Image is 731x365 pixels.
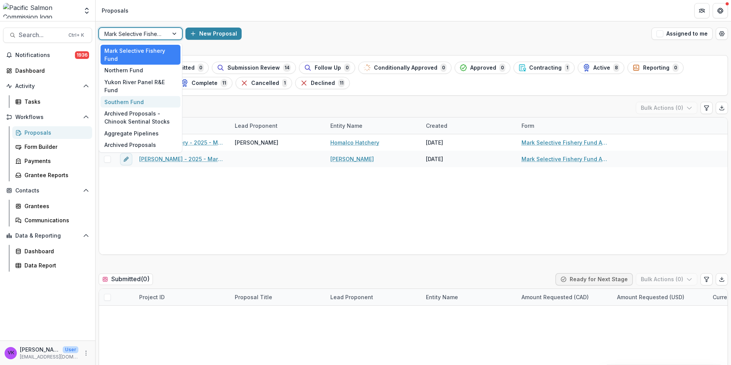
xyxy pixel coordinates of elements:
a: Homalco Hatchery - 2025 - Mark Selective Fishery Fund Application 2025 [139,139,226,147]
span: Cancelled [251,80,279,86]
h2: Submitted ( 0 ) [99,274,153,285]
a: Grantees [12,200,92,212]
div: Proposal Title [230,289,326,305]
div: Project ID [135,289,230,305]
div: Entity Name [421,289,517,305]
div: Aggregate Pipelines [101,127,180,139]
nav: breadcrumb [99,5,132,16]
span: Complete [192,80,218,86]
span: Search... [19,31,64,39]
span: Notifications [15,52,75,59]
a: [PERSON_NAME] [330,155,374,163]
button: Notifications1936 [3,49,92,61]
span: 11 [338,79,345,87]
span: Reporting [643,65,669,71]
span: Follow Up [315,65,341,71]
a: Dashboard [12,245,92,257]
button: Conditionally Approved0 [358,62,452,74]
span: Approved [470,65,496,71]
button: Submission Review14 [212,62,296,74]
div: Dashboard [15,67,86,75]
span: 1 [282,79,287,87]
button: Bulk Actions (0) [636,273,697,285]
a: Grantee Reports [12,169,92,181]
button: Open Activity [3,80,92,92]
button: Contracting1 [513,62,575,74]
a: Homalco Hatchery [330,139,379,147]
button: Edit table settings [700,102,713,114]
a: Proposals [12,126,92,139]
div: Dashboard [24,247,86,255]
div: Proposals [24,129,86,137]
div: Lead Proponent [230,122,282,130]
button: Declined11 [295,77,350,89]
div: Form [517,117,612,134]
span: Active [593,65,610,71]
button: Export table data [716,102,728,114]
div: Proposal Title [135,117,230,134]
div: Tasks [24,98,86,106]
div: Lead Proponent [326,289,421,305]
a: Dashboard [3,64,92,77]
div: Ctrl + K [67,31,86,39]
a: Mark Selective Fishery Fund Application 2025 [521,155,608,163]
button: Ready for Next Stage [556,273,633,285]
div: Archived Proposals [101,139,180,151]
div: Amount Requested (CAD) [517,289,612,305]
div: Proposal Title [230,293,277,301]
button: edit [120,153,132,165]
div: Northern Fund [101,65,180,77]
a: Data Report [12,259,92,272]
span: 14 [283,64,291,72]
div: Lead Proponent [230,117,326,134]
span: 0 [344,64,350,72]
button: Active8 [578,62,624,74]
div: Amount Requested (USD) [612,289,708,305]
div: Entity Name [326,117,421,134]
button: Open entity switcher [81,3,92,18]
button: Open Contacts [3,184,92,197]
div: Form Builder [24,143,86,151]
div: [DATE] [426,155,443,163]
div: Archived Proposals - Chinook Sentinal Stocks [101,108,180,127]
button: Open Data & Reporting [3,230,92,242]
div: Proposals [102,7,128,15]
button: Approved0 [455,62,510,74]
div: Form [517,122,539,130]
button: Follow Up0 [299,62,355,74]
div: Lead Proponent [326,293,378,301]
span: [PERSON_NAME] [235,139,278,147]
span: 0 [198,64,204,72]
a: Communications [12,214,92,226]
button: More [81,349,91,358]
span: 1 [565,64,570,72]
button: Bulk Actions (0) [636,102,697,114]
a: [PERSON_NAME] - 2025 - Mark Selective Fishery Fund Application 2025 [139,155,226,163]
span: 11 [221,79,227,87]
span: 1936 [75,51,89,59]
span: 0 [499,64,505,72]
div: Southern Fund [101,96,180,108]
p: User [63,346,78,353]
div: Communications [24,216,86,224]
div: Grantees [24,202,86,210]
span: Contacts [15,187,80,194]
button: Open table manager [716,28,728,40]
button: Export table data [716,273,728,285]
button: Edit table settings [700,273,713,285]
button: Search... [3,28,92,43]
button: Open Workflows [3,111,92,123]
button: Complete11 [176,77,232,89]
button: Assigned to me [651,28,713,40]
div: Payments [24,157,86,165]
div: Victor Keong [8,350,14,355]
a: Mark Selective Fishery Fund Application 2025 [521,139,608,147]
div: Mark Selective Fishery Fund [101,45,180,65]
div: Project ID [135,293,169,301]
